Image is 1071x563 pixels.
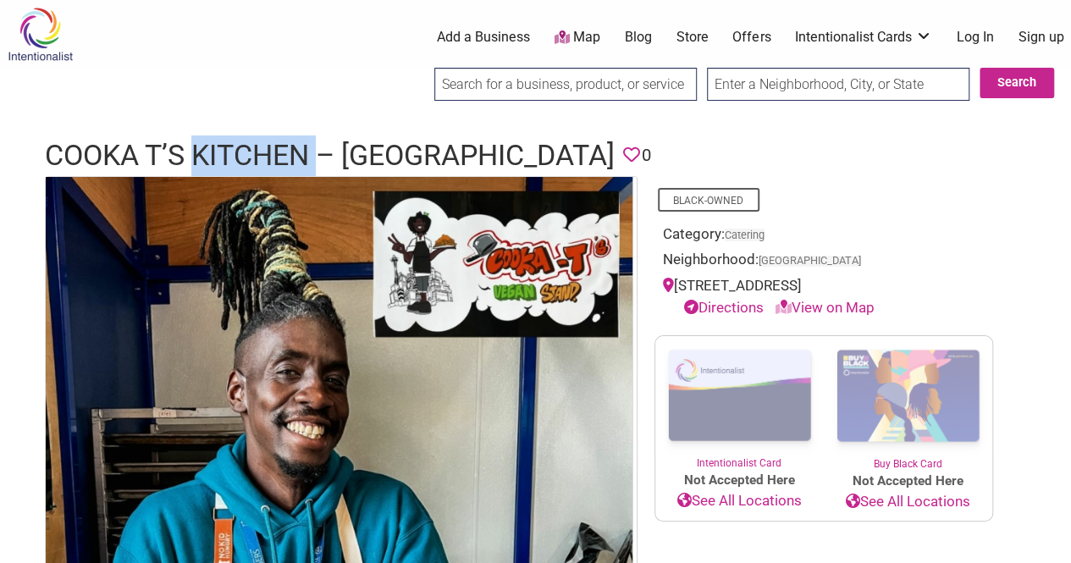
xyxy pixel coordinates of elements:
span: [GEOGRAPHIC_DATA] [759,256,861,267]
a: Offers [732,28,770,47]
img: Intentionalist Card [655,336,824,455]
a: Intentionalist Cards [795,28,932,47]
a: Buy Black Card [824,336,992,472]
a: Sign up [1019,28,1064,47]
a: Store [676,28,708,47]
input: Search for a business, product, or service [434,68,697,101]
button: Search [980,68,1054,98]
a: Blog [625,28,652,47]
a: Catering [725,229,765,241]
div: Category: [663,224,985,250]
img: Buy Black Card [824,336,992,456]
a: See All Locations [655,490,824,512]
a: Map [555,28,600,47]
a: Directions [684,299,764,316]
h1: Cooka T’s Kitchen – [GEOGRAPHIC_DATA] [45,135,615,176]
a: See All Locations [824,491,992,513]
span: Not Accepted Here [655,471,824,490]
a: Black-Owned [673,195,743,207]
span: 0 [642,142,651,168]
div: Neighborhood: [663,249,985,275]
a: Log In [957,28,994,47]
div: [STREET_ADDRESS] [663,275,985,318]
a: Add a Business [437,28,530,47]
input: Enter a Neighborhood, City, or State [707,68,969,101]
span: Not Accepted Here [824,472,992,491]
a: Intentionalist Card [655,336,824,471]
a: View on Map [776,299,875,316]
